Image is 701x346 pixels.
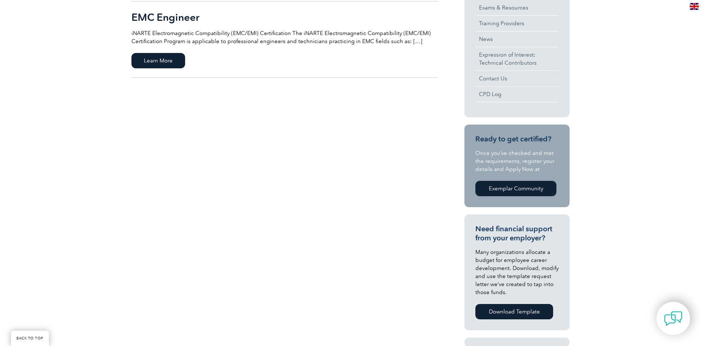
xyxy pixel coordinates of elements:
[690,3,699,10] img: en
[475,149,559,173] p: Once you’ve checked and met the requirements, register your details and Apply Now at
[475,31,559,47] a: News
[11,331,49,346] a: BACK TO TOP
[475,16,559,31] a: Training Providers
[131,29,438,45] p: iNARTE Electromagnetic Compatibility (EMC/EMI) Certification The iNARTE Electromagnetic Compatibi...
[475,47,559,71] a: Expression of Interest:Technical Contributors
[131,53,185,68] span: Learn More
[475,181,556,196] a: Exemplar Community
[475,134,559,144] h3: Ready to get certified?
[475,248,559,296] p: Many organizations allocate a budget for employee career development. Download, modify and use th...
[664,309,682,328] img: contact-chat.png
[475,71,559,86] a: Contact Us
[475,224,559,243] h3: Need financial support from your employer?
[131,11,438,23] h2: EMC Engineer
[475,87,559,102] a: CPD Log
[475,304,553,319] a: Download Template
[131,1,438,78] a: EMC Engineer iNARTE Electromagnetic Compatibility (EMC/EMI) Certification The iNARTE Electromagne...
